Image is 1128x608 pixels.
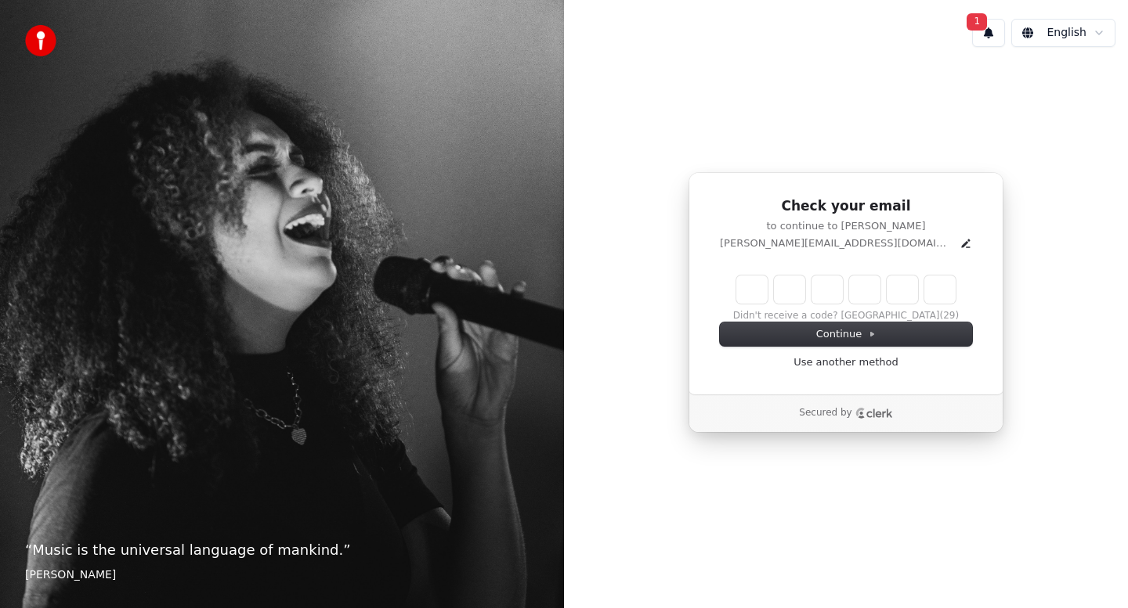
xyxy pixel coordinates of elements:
input: Enter verification code [736,275,956,304]
a: Use another method [794,355,898,369]
span: Continue [816,327,876,341]
button: 1 [972,19,1005,47]
p: Secured by [799,407,851,419]
footer: [PERSON_NAME] [25,567,539,583]
h1: Check your email [720,197,972,216]
a: Clerk logo [855,408,893,419]
img: youka [25,25,56,56]
p: [PERSON_NAME][EMAIL_ADDRESS][DOMAIN_NAME] [720,236,953,250]
p: to continue to [PERSON_NAME] [720,219,972,233]
p: “ Music is the universal language of mankind. ” [25,539,539,561]
button: Edit [960,237,972,250]
button: Continue [720,322,972,346]
span: 1 [967,13,987,31]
